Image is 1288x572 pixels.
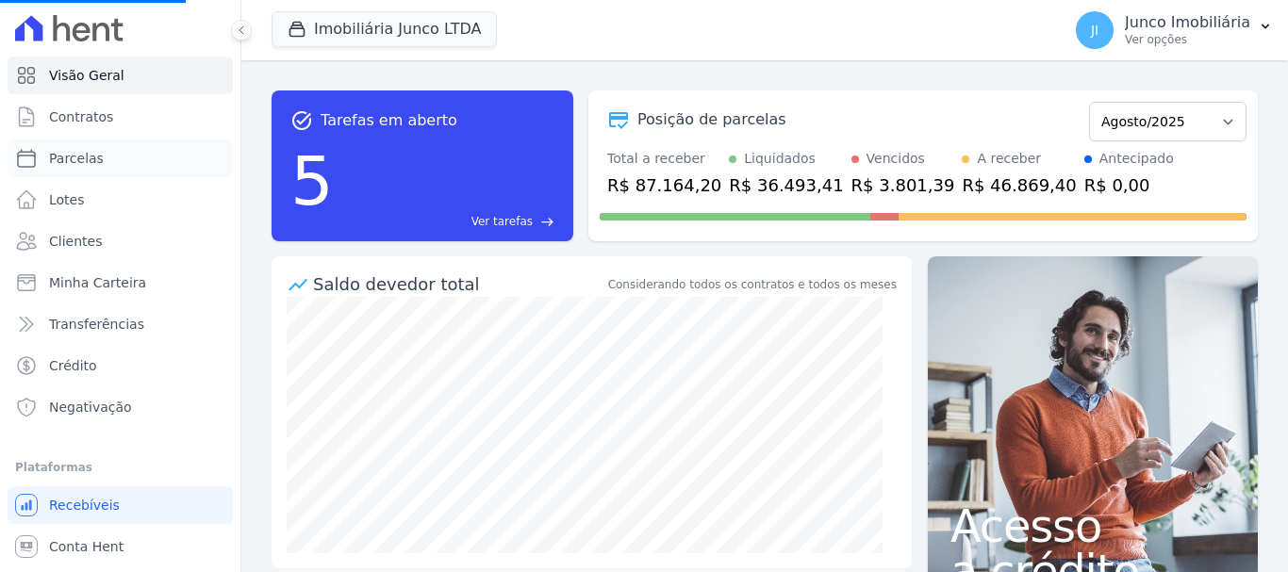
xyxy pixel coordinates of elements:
[313,271,604,297] div: Saldo devedor total
[272,11,497,47] button: Imobiliária Junco LTDA
[49,315,144,334] span: Transferências
[1091,24,1098,37] span: JI
[950,503,1235,548] span: Acesso
[8,528,233,565] a: Conta Hent
[962,172,1076,198] div: R$ 46.869,40
[290,109,313,132] span: task_alt
[49,232,102,251] span: Clientes
[49,149,104,168] span: Parcelas
[8,57,233,94] a: Visão Geral
[8,305,233,343] a: Transferências
[49,496,120,515] span: Recebíveis
[49,356,97,375] span: Crédito
[851,172,955,198] div: R$ 3.801,39
[607,172,721,198] div: R$ 87.164,20
[540,215,554,229] span: east
[1061,4,1288,57] button: JI Junco Imobiliária Ver opções
[49,190,85,209] span: Lotes
[867,149,925,169] div: Vencidos
[607,149,721,169] div: Total a receber
[49,107,113,126] span: Contratos
[49,66,124,85] span: Visão Geral
[608,276,897,293] div: Considerando todos os contratos e todos os meses
[1099,149,1174,169] div: Antecipado
[729,172,843,198] div: R$ 36.493,41
[8,347,233,384] a: Crédito
[1125,13,1250,32] p: Junco Imobiliária
[977,149,1041,169] div: A receber
[8,264,233,302] a: Minha Carteira
[49,273,146,292] span: Minha Carteira
[49,398,132,417] span: Negativação
[8,181,233,219] a: Lotes
[637,108,786,131] div: Posição de parcelas
[341,213,554,230] a: Ver tarefas east
[1125,32,1250,47] p: Ver opções
[1084,172,1174,198] div: R$ 0,00
[321,109,457,132] span: Tarefas em aberto
[8,98,233,136] a: Contratos
[8,486,233,524] a: Recebíveis
[49,537,124,556] span: Conta Hent
[8,139,233,177] a: Parcelas
[15,456,225,479] div: Plataformas
[471,213,533,230] span: Ver tarefas
[744,149,816,169] div: Liquidados
[8,388,233,426] a: Negativação
[290,132,334,230] div: 5
[8,222,233,260] a: Clientes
